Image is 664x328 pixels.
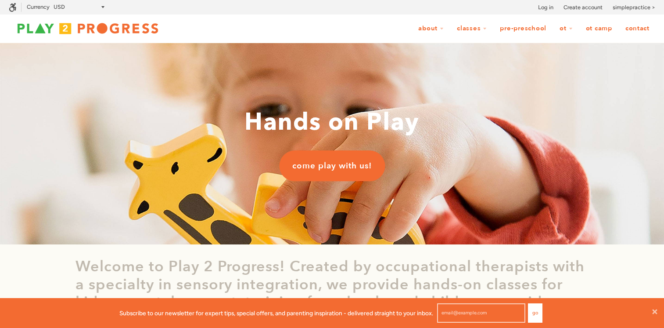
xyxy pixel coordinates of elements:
[9,20,167,37] img: Play2Progress logo
[494,20,552,37] a: Pre-Preschool
[554,20,578,37] a: OT
[413,20,449,37] a: About
[620,20,655,37] a: Contact
[119,308,433,318] p: Subscribe to our newsletter for expert tips, special offers, and parenting inspiration - delivere...
[292,160,372,171] span: come play with us!
[538,3,553,12] a: Log in
[27,4,50,10] label: Currency
[437,303,525,323] input: email@example.com
[279,150,385,181] a: come play with us!
[580,20,618,37] a: OT Camp
[613,3,655,12] a: simplepractice >
[528,303,542,323] button: Go
[564,3,603,12] a: Create account
[451,20,492,37] a: Classes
